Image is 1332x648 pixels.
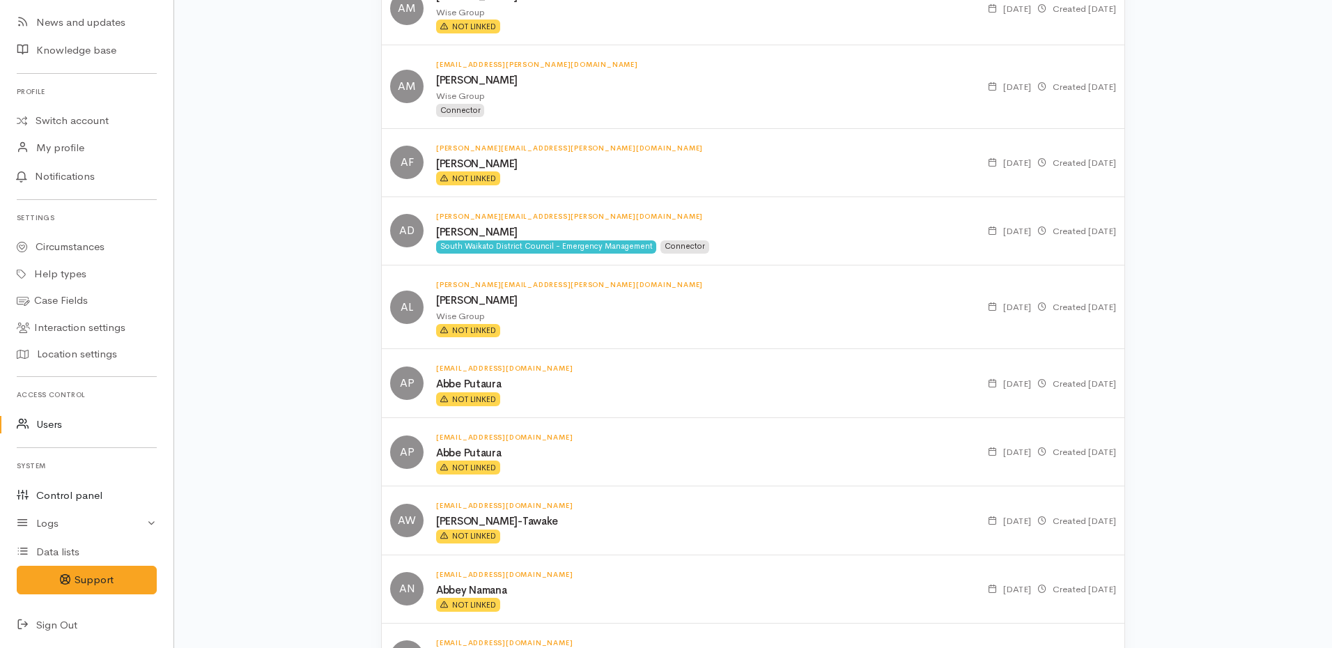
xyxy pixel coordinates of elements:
h6: [EMAIL_ADDRESS][PERSON_NAME][DOMAIN_NAME] [436,61,967,68]
div: Connector [660,240,708,254]
a: AM [390,70,424,103]
span: Wise Group [436,6,485,18]
h6: [EMAIL_ADDRESS][DOMAIN_NAME] [436,639,967,647]
time: [DATE] [1003,378,1031,389]
a: AP [390,367,424,400]
a: AW [390,504,424,537]
a: AN [390,572,424,605]
time: Created [DATE] [1053,378,1116,389]
h6: [EMAIL_ADDRESS][DOMAIN_NAME] [436,502,967,509]
h6: [PERSON_NAME][EMAIL_ADDRESS][PERSON_NAME][DOMAIN_NAME] [436,144,967,152]
div: NOT LINKED [436,324,500,338]
time: Created [DATE] [1053,301,1116,313]
div: NOT LINKED [436,461,500,475]
h6: Profile [17,82,157,101]
h4: [PERSON_NAME]-Tawake [436,516,967,527]
time: [DATE] [1003,157,1031,169]
time: Created [DATE] [1053,3,1116,15]
div: NOT LINKED [436,598,500,612]
a: AD [390,214,424,247]
div: NOT LINKED [436,392,500,406]
time: [DATE] [1003,515,1031,527]
time: Created [DATE] [1053,515,1116,527]
time: Created [DATE] [1053,81,1116,93]
a: AF [390,146,424,179]
h4: [PERSON_NAME] [436,158,967,170]
span: Wise Group [436,310,485,322]
h4: Abbey Namana [436,585,967,596]
div: Connector [436,104,484,117]
h6: [EMAIL_ADDRESS][DOMAIN_NAME] [436,433,967,441]
h6: [EMAIL_ADDRESS][DOMAIN_NAME] [436,571,967,578]
time: Created [DATE] [1053,583,1116,595]
div: South Waikato District Council - Emergency Management [436,240,656,254]
h4: Abbe Putaura [436,447,967,459]
h4: [PERSON_NAME] [436,75,967,86]
time: [DATE] [1003,3,1031,15]
h6: Settings [17,208,157,227]
a: AL [390,291,424,324]
div: NOT LINKED [436,530,500,543]
a: AP [390,435,424,469]
h6: [EMAIL_ADDRESS][DOMAIN_NAME] [436,364,967,372]
h4: [PERSON_NAME] [436,226,967,238]
time: [DATE] [1003,446,1031,458]
time: [DATE] [1003,583,1031,595]
h6: System [17,456,157,475]
time: Created [DATE] [1053,446,1116,458]
time: [DATE] [1003,301,1031,313]
h6: Access control [17,385,157,404]
time: [DATE] [1003,81,1031,93]
h6: [PERSON_NAME][EMAIL_ADDRESS][PERSON_NAME][DOMAIN_NAME] [436,213,967,220]
span: Wise Group [436,90,485,102]
time: [DATE] [1003,225,1031,237]
button: Support [17,566,157,594]
h4: Abbe Putaura [436,378,967,390]
div: NOT LINKED [436,171,500,185]
h4: [PERSON_NAME] [436,295,967,307]
div: NOT LINKED [436,20,500,33]
h6: [PERSON_NAME][EMAIL_ADDRESS][PERSON_NAME][DOMAIN_NAME] [436,281,967,288]
time: Created [DATE] [1053,225,1116,237]
time: Created [DATE] [1053,157,1116,169]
